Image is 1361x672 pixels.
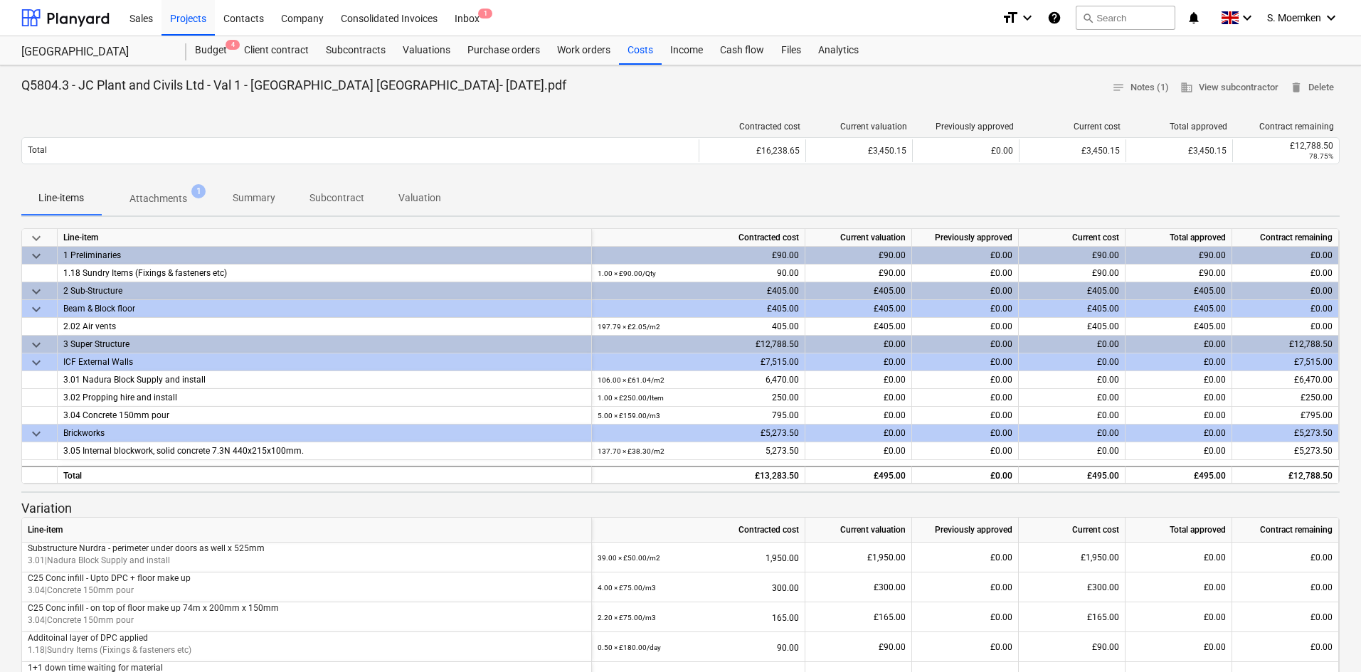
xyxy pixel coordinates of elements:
span: business [1180,81,1193,94]
small: 5.00 × £159.00 / m3 [598,412,660,420]
button: Notes (1) [1106,77,1175,99]
i: notifications [1187,9,1201,26]
div: £300.00 [805,572,912,602]
span: 3.05 Internal blockwork, solid concrete 7.3N 440x215x100mm. [63,446,304,456]
span: keyboard_arrow_down [28,283,45,300]
div: Chat Widget [1290,604,1361,672]
div: £16,238.65 [699,139,805,162]
span: View subcontractor [1180,80,1278,96]
span: £90.00 [1199,268,1226,278]
div: £405.00 [805,300,912,318]
small: 0.50 × £180.00 / day [598,644,661,651]
div: £13,283.50 [592,466,805,484]
a: Work orders [549,36,619,65]
div: £495.00 [1019,466,1126,484]
div: £300.00 [1019,572,1126,602]
span: 3.01 Nadura Block Supply and install [63,375,206,385]
div: £0.00 [1238,572,1333,602]
div: £90.00 [805,632,912,662]
div: £0.00 [912,389,1019,407]
span: 1 Preliminaries [63,250,121,260]
div: 300.00 [598,572,799,603]
div: £795.00 [1238,407,1333,425]
div: Income [662,36,711,65]
span: 2.02 Air vents [63,321,116,331]
p: Q5804.3 - JC Plant and Civils Ltd - Val 1 - [GEOGRAPHIC_DATA] [GEOGRAPHIC_DATA]- [DATE].pdf [21,77,566,94]
div: £90.00 [805,247,912,265]
i: format_size [1002,9,1019,26]
div: £1,950.00 [1019,543,1126,572]
p: Valuation [398,191,441,206]
p: Variation [21,500,1340,517]
span: keyboard_arrow_down [28,301,45,318]
div: £5,273.50 [1238,442,1333,460]
div: £0.00 [1126,632,1232,662]
div: £0.00 [912,265,1019,282]
div: £405.00 [1019,318,1126,336]
span: 3 Super Structure [63,339,129,349]
div: £0.00 [912,336,1019,353]
div: 405.00 [598,318,799,336]
i: keyboard_arrow_down [1239,9,1256,26]
div: £405.00 [805,282,912,300]
span: Delete [1290,80,1334,96]
div: £405.00 [1126,300,1232,318]
div: £0.00 [912,632,1019,662]
div: £0.00 [912,247,1019,265]
div: £1,950.00 [805,543,912,572]
span: £0.00 [1204,410,1226,420]
div: £0.00 [912,407,1019,425]
div: Current valuation [812,122,907,132]
span: Notes (1) [1112,80,1169,96]
button: View subcontractor [1175,77,1284,99]
div: £165.00 [805,602,912,632]
small: 1.00 × £250.00 / Item [598,394,664,402]
div: 165.00 [598,602,799,633]
span: 3.04 Concrete 150mm pour [63,410,169,420]
span: £405.00 [1194,321,1226,331]
div: 6,470.00 [598,371,799,389]
div: £12,788.50 [592,336,805,353]
p: Attachments [129,191,187,206]
div: 5,273.50 [598,442,799,460]
i: Knowledge base [1047,9,1061,26]
div: £0.00 [912,282,1019,300]
div: £0.00 [912,371,1019,389]
div: Valuations [394,36,459,65]
small: 4.00 × £75.00 / m3 [598,584,656,592]
div: £405.00 [592,300,805,318]
div: £0.00 [805,442,912,460]
div: £0.00 [1232,282,1339,300]
div: £0.00 [1238,318,1333,336]
small: 39.00 × £50.00 / m2 [598,554,660,562]
span: £0.00 [1204,446,1226,456]
span: search [1082,12,1093,23]
div: £0.00 [1019,389,1126,407]
div: £90.00 [1019,632,1126,662]
div: £0.00 [912,602,1019,632]
div: 795.00 [598,407,799,425]
div: Subcontracts [317,36,394,65]
span: 1.18 Sundry Items (Fixings & fasteners etc) [63,268,227,278]
div: £405.00 [1019,300,1126,318]
div: £90.00 [805,265,912,282]
div: £0.00 [1238,543,1333,572]
a: Costs [619,36,662,65]
div: £405.00 [592,282,805,300]
a: Budget4 [186,36,235,65]
div: £0.00 [805,407,912,425]
div: £0.00 [912,318,1019,336]
div: Contract remaining [1239,122,1334,132]
div: Analytics [810,36,867,65]
div: £0.00 [805,353,912,371]
p: 1.18 | Sundry Items (Fixings & fasteners etc) [28,644,586,656]
i: keyboard_arrow_down [1323,9,1340,26]
div: £3,450.15 [805,139,912,162]
div: £0.00 [1019,425,1126,442]
div: Contracted cost [705,122,800,132]
div: Contract remaining [1232,518,1339,543]
div: £405.00 [805,318,912,336]
p: C25 Conc infill - on top of floor make up 74m x 200mm x 150mm [28,602,586,614]
div: Current valuation [805,229,912,247]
